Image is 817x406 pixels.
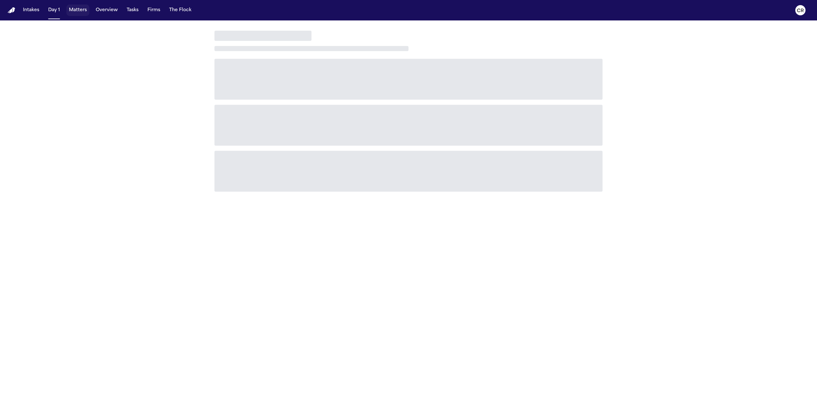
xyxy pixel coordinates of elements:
[124,4,141,16] button: Tasks
[8,7,15,13] img: Finch Logo
[8,7,15,13] a: Home
[46,4,63,16] button: Day 1
[145,4,163,16] button: Firms
[93,4,120,16] button: Overview
[66,4,89,16] button: Matters
[20,4,42,16] button: Intakes
[167,4,194,16] button: The Flock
